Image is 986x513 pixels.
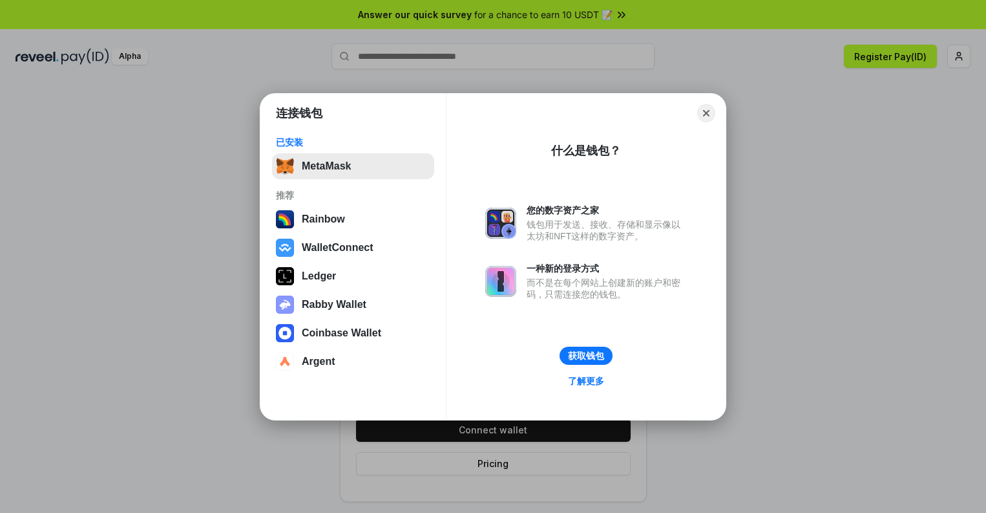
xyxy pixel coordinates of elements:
div: 什么是钱包？ [551,143,621,158]
div: Coinbase Wallet [302,327,381,339]
img: svg+xml,%3Csvg%20fill%3D%22none%22%20height%3D%2233%22%20viewBox%3D%220%200%2035%2033%22%20width%... [276,157,294,175]
img: svg+xml,%3Csvg%20xmlns%3D%22http%3A%2F%2Fwww.w3.org%2F2000%2Fsvg%22%20fill%3D%22none%22%20viewBox... [485,266,516,297]
div: 推荐 [276,190,430,201]
div: Rabby Wallet [302,299,366,311]
button: Ledger [272,263,434,289]
img: svg+xml,%3Csvg%20xmlns%3D%22http%3A%2F%2Fwww.w3.org%2F2000%2Fsvg%22%20fill%3D%22none%22%20viewBox... [485,208,516,239]
div: 一种新的登录方式 [527,263,687,274]
div: Rainbow [302,213,345,225]
div: 钱包用于发送、接收、存储和显示像以太坊和NFT这样的数字资产。 [527,219,687,242]
button: WalletConnect [272,235,434,261]
div: 已安装 [276,136,430,148]
a: 了解更多 [560,373,612,389]
button: Argent [272,349,434,375]
div: Argent [302,356,335,367]
div: WalletConnect [302,242,373,254]
img: svg+xml,%3Csvg%20xmlns%3D%22http%3A%2F%2Fwww.w3.org%2F2000%2Fsvg%22%20width%3D%2228%22%20height%3... [276,267,294,285]
div: 而不是在每个网站上创建新的账户和密码，只需连接您的钱包。 [527,277,687,300]
button: Close [697,104,715,122]
button: Rabby Wallet [272,292,434,318]
div: 获取钱包 [568,350,604,362]
button: MetaMask [272,153,434,179]
button: Coinbase Wallet [272,320,434,346]
img: svg+xml,%3Csvg%20width%3D%2228%22%20height%3D%2228%22%20viewBox%3D%220%200%2028%2028%22%20fill%3D... [276,324,294,342]
button: 获取钱包 [560,347,613,365]
img: svg+xml,%3Csvg%20width%3D%2228%22%20height%3D%2228%22%20viewBox%3D%220%200%2028%2028%22%20fill%3D... [276,353,294,371]
img: svg+xml,%3Csvg%20xmlns%3D%22http%3A%2F%2Fwww.w3.org%2F2000%2Fsvg%22%20fill%3D%22none%22%20viewBox... [276,296,294,314]
img: svg+xml,%3Csvg%20width%3D%2228%22%20height%3D%2228%22%20viewBox%3D%220%200%2028%2028%22%20fill%3D... [276,239,294,257]
button: Rainbow [272,206,434,232]
div: 您的数字资产之家 [527,204,687,216]
img: svg+xml,%3Csvg%20width%3D%22120%22%20height%3D%22120%22%20viewBox%3D%220%200%20120%20120%22%20fil... [276,210,294,228]
h1: 连接钱包 [276,105,322,121]
div: Ledger [302,270,336,282]
div: 了解更多 [568,375,604,387]
div: MetaMask [302,160,351,172]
